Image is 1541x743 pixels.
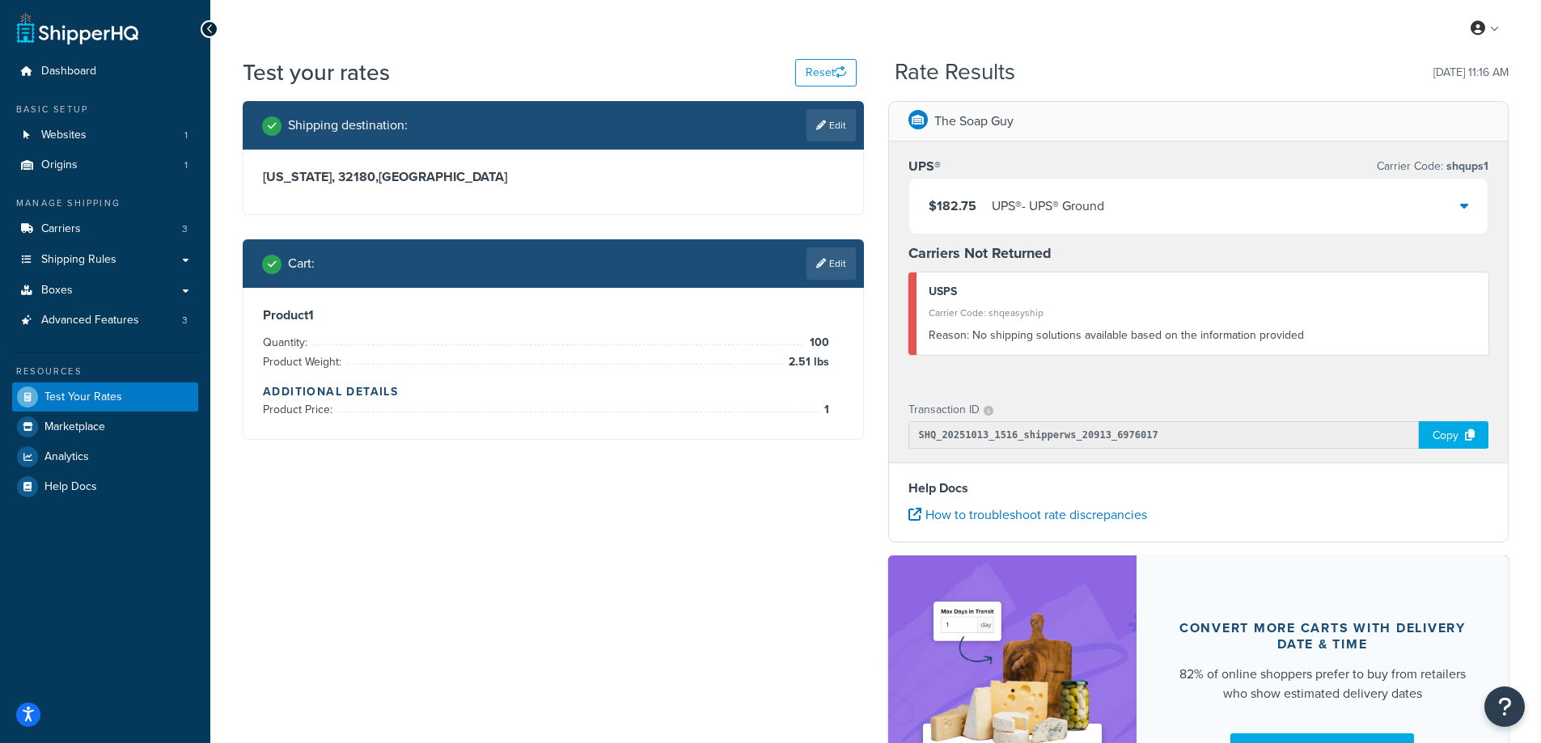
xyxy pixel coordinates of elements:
div: Manage Shipping [12,196,198,210]
span: Analytics [44,450,89,464]
span: 3 [182,314,188,327]
li: Advanced Features [12,306,198,336]
span: Product Price: [263,401,337,418]
div: Copy [1419,421,1488,449]
span: Marketplace [44,420,105,434]
a: Help Docs [12,472,198,501]
span: 3 [182,222,188,236]
a: Advanced Features3 [12,306,198,336]
h2: Rate Results [895,60,1015,85]
a: Origins1 [12,150,198,180]
h3: [US_STATE], 32180 , [GEOGRAPHIC_DATA] [263,169,844,185]
span: Product Weight: [263,353,345,370]
span: 1 [184,129,188,142]
h3: UPS® [908,158,941,175]
h2: Shipping destination : [288,118,408,133]
p: Transaction ID [908,399,980,421]
span: Origins [41,158,78,172]
h2: Cart : [288,256,315,271]
span: Websites [41,129,87,142]
span: Dashboard [41,65,96,78]
span: Carriers [41,222,81,236]
span: 1 [820,400,829,420]
span: Quantity: [263,334,311,351]
span: Reason: [929,327,969,344]
li: Origins [12,150,198,180]
p: [DATE] 11:16 AM [1433,61,1509,84]
a: Websites1 [12,120,198,150]
button: Reset [795,59,857,87]
span: Help Docs [44,480,97,494]
h3: Product 1 [263,307,844,323]
h1: Test your rates [243,57,390,88]
li: Websites [12,120,198,150]
span: 1 [184,158,188,172]
h4: Additional Details [263,383,844,400]
span: $182.75 [929,196,976,215]
span: Boxes [41,284,73,298]
a: How to troubleshoot rate discrepancies [908,505,1147,524]
div: 82% of online shoppers prefer to buy from retailers who show estimated delivery dates [1175,665,1471,703]
div: Carrier Code: shqeasyship [929,302,1477,324]
span: shqups1 [1443,158,1488,175]
div: USPS [929,281,1477,303]
div: Basic Setup [12,103,198,116]
a: Analytics [12,442,198,471]
span: Advanced Features [41,314,139,327]
a: Dashboard [12,57,198,87]
span: Test Your Rates [44,390,122,404]
div: Convert more carts with delivery date & time [1175,620,1471,652]
a: Boxes [12,276,198,306]
button: Open Resource Center [1484,686,1525,727]
h4: Help Docs [908,479,1489,498]
a: Shipping Rules [12,245,198,275]
div: No shipping solutions available based on the information provided [929,324,1477,347]
a: Carriers3 [12,214,198,244]
div: UPS® - UPS® Ground [992,195,1104,217]
span: 2.51 lbs [785,353,829,372]
a: Edit [806,247,856,280]
p: The Soap Guy [934,110,1014,133]
div: Resources [12,365,198,378]
a: Marketplace [12,412,198,441]
a: Test Your Rates [12,382,198,412]
p: Carrier Code: [1377,155,1488,178]
a: Edit [806,109,856,141]
strong: Carriers Not Returned [908,243,1052,264]
span: 100 [806,333,829,353]
span: Shipping Rules [41,253,116,267]
li: Carriers [12,214,198,244]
